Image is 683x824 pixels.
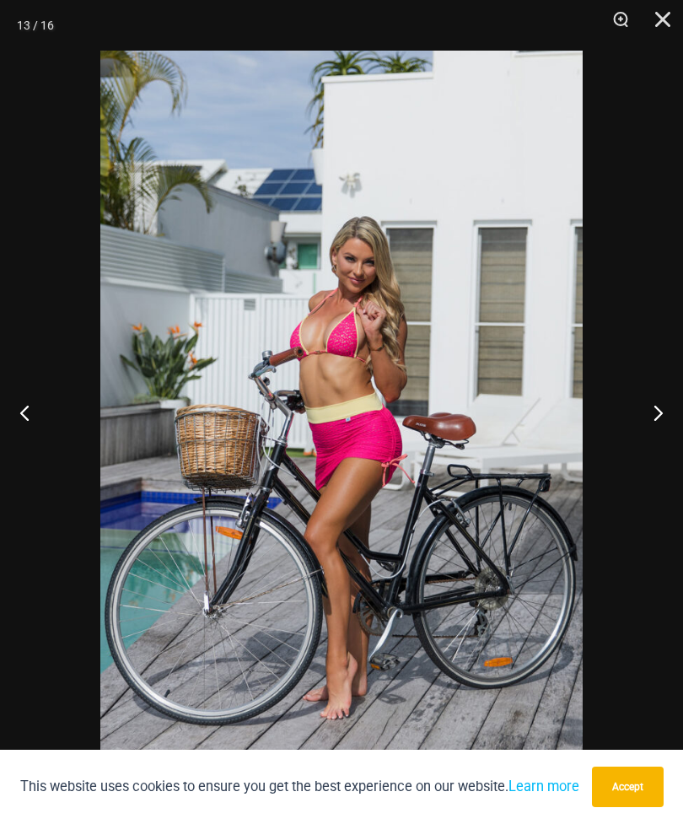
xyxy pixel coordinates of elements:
button: Next [620,370,683,455]
p: This website uses cookies to ensure you get the best experience on our website. [20,775,579,798]
div: 13 / 16 [17,13,54,38]
button: Accept [592,767,664,807]
img: Bubble Mesh Highlight Pink 309 Top 5404 Skirt 05 [100,51,583,773]
a: Learn more [508,778,579,794]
